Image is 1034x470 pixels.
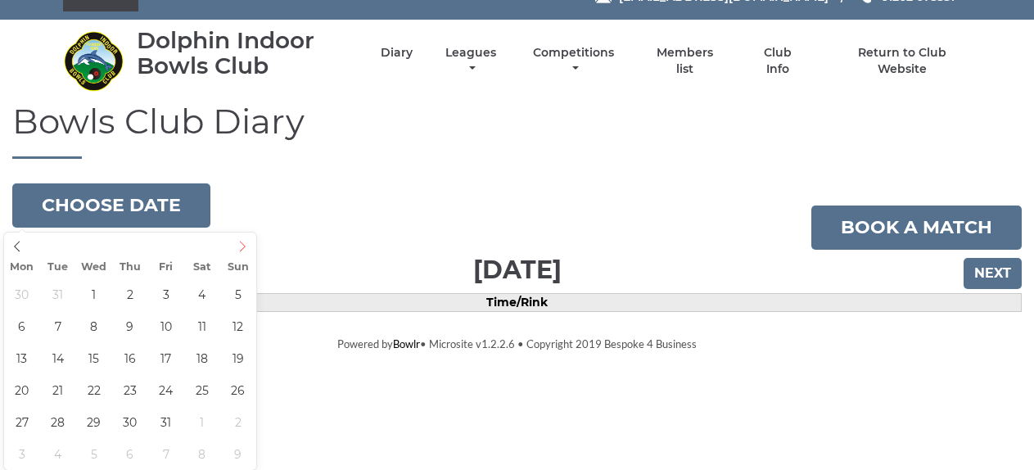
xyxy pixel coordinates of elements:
[78,438,110,470] span: February 5, 2020
[6,342,38,374] span: January 13, 2020
[78,278,110,310] span: January 1, 2020
[6,310,38,342] span: January 6, 2020
[186,438,218,470] span: February 8, 2020
[12,183,210,228] button: Choose date
[6,438,38,470] span: February 3, 2020
[150,406,182,438] span: January 31, 2020
[220,262,256,273] span: Sun
[186,374,218,406] span: January 25, 2020
[964,258,1022,289] input: Next
[222,406,254,438] span: February 2, 2020
[222,278,254,310] span: January 5, 2020
[114,342,146,374] span: January 16, 2020
[222,310,254,342] span: January 12, 2020
[337,337,697,350] span: Powered by • Microsite v1.2.2.6 • Copyright 2019 Bespoke 4 Business
[186,310,218,342] span: January 11, 2020
[6,374,38,406] span: January 20, 2020
[186,406,218,438] span: February 1, 2020
[13,294,1022,312] td: Time/Rink
[811,206,1022,250] a: Book a match
[150,278,182,310] span: January 3, 2020
[63,30,124,92] img: Dolphin Indoor Bowls Club
[150,310,182,342] span: January 10, 2020
[78,374,110,406] span: January 22, 2020
[150,342,182,374] span: January 17, 2020
[6,406,38,438] span: January 27, 2020
[186,278,218,310] span: January 4, 2020
[42,438,74,470] span: February 4, 2020
[12,102,1022,159] h1: Bowls Club Diary
[114,438,146,470] span: February 6, 2020
[441,45,500,77] a: Leagues
[114,374,146,406] span: January 23, 2020
[114,310,146,342] span: January 9, 2020
[40,262,76,273] span: Tue
[114,406,146,438] span: January 30, 2020
[42,406,74,438] span: January 28, 2020
[78,406,110,438] span: January 29, 2020
[114,278,146,310] span: January 2, 2020
[42,310,74,342] span: January 7, 2020
[833,45,971,77] a: Return to Club Website
[148,262,184,273] span: Fri
[647,45,722,77] a: Members list
[150,374,182,406] span: January 24, 2020
[4,262,40,273] span: Mon
[381,45,413,61] a: Diary
[530,45,619,77] a: Competitions
[222,438,254,470] span: February 9, 2020
[42,374,74,406] span: January 21, 2020
[184,262,220,273] span: Sat
[42,342,74,374] span: January 14, 2020
[752,45,805,77] a: Club Info
[112,262,148,273] span: Thu
[78,342,110,374] span: January 15, 2020
[222,374,254,406] span: January 26, 2020
[222,342,254,374] span: January 19, 2020
[137,28,352,79] div: Dolphin Indoor Bowls Club
[393,337,420,350] a: Bowlr
[186,342,218,374] span: January 18, 2020
[150,438,182,470] span: February 7, 2020
[76,262,112,273] span: Wed
[6,278,38,310] span: December 30, 2019
[78,310,110,342] span: January 8, 2020
[42,278,74,310] span: December 31, 2019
